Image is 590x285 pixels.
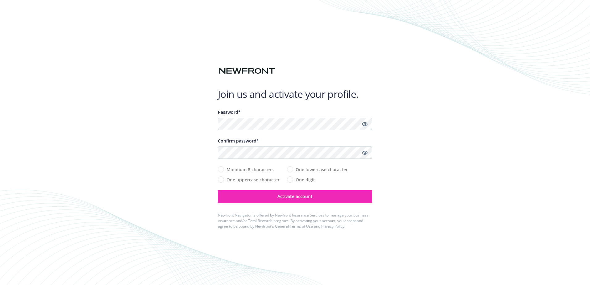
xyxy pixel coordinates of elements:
[218,190,372,203] button: Activate account
[218,147,372,159] input: Confirm your unique password...
[361,120,368,128] a: Show password
[277,193,313,199] span: Activate account
[218,213,372,229] div: Newfront Navigator is offered by Newfront Insurance Services to manage your business insurance an...
[218,109,241,115] span: Password*
[275,224,313,229] a: General Terms of Use
[321,224,344,229] a: Privacy Policy
[218,138,259,144] span: Confirm password*
[226,166,274,173] span: Minimum 8 characters
[296,176,315,183] span: One digit
[218,118,372,130] input: Enter a unique password...
[296,166,348,173] span: One lowercase character
[361,149,368,156] a: Show password
[226,176,280,183] span: One uppercase character
[218,88,372,100] h1: Join us and activate your profile.
[218,66,276,76] img: Newfront logo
